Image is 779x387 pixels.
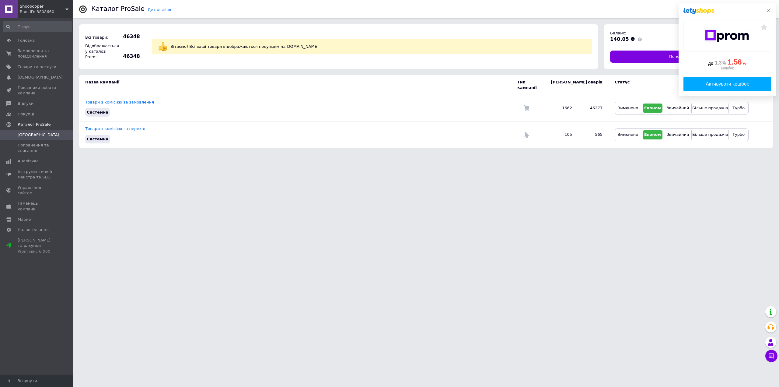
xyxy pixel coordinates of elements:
[578,95,609,121] td: 46277
[666,130,690,139] button: Звичайний
[730,130,747,139] button: Турбо
[87,110,108,114] span: Системна
[18,132,59,138] span: [GEOGRAPHIC_DATA]
[578,75,609,95] td: Товарів
[18,237,56,254] span: [PERSON_NAME] та рахунки
[643,130,662,139] button: Економ
[84,33,117,42] div: Всі товари:
[517,75,545,95] td: Тип кампанії
[732,106,745,110] span: Турбо
[79,75,517,95] td: Назва кампанії
[18,249,56,254] div: Prom мікс 6 000
[666,132,689,137] span: Звичайний
[730,104,747,113] button: Турбо
[20,4,65,9] span: Shoooooper
[545,75,578,95] td: [PERSON_NAME]
[18,142,56,153] span: Поповнення та списання
[18,38,35,43] span: Головна
[644,106,661,110] span: Економ
[18,101,33,106] span: Відгуки
[765,350,777,362] button: Чат з покупцем
[732,132,745,137] span: Турбо
[545,95,578,121] td: 1662
[87,137,108,141] span: Системна
[18,227,49,233] span: Налаштування
[18,111,34,117] span: Покупці
[85,126,145,131] a: Товари з комісією за перехід
[158,42,167,51] img: :+1:
[666,104,690,113] button: Звичайний
[692,106,728,110] span: Більше продажів
[617,104,639,113] button: Вимкнено
[18,169,56,180] span: Інструменти веб-майстра та SEO
[693,130,727,139] button: Більше продажів
[18,185,56,196] span: Управління сайтом
[693,104,727,113] button: Більше продажів
[85,100,154,104] a: Товари з комісією за замовлення
[644,132,661,137] span: Економ
[617,132,638,137] span: Вимкнено
[609,75,749,95] td: Статус
[669,54,708,59] span: Поповнити баланс
[3,21,72,32] input: Пошук
[84,42,117,62] div: Відображається у каталозі Prom:
[692,132,728,137] span: Більше продажів
[18,201,56,212] span: Гаманець компанії
[18,85,56,96] span: Показники роботи компанії
[169,42,587,51] div: Вітаємо! Всі ваші товари відображаються покупцям на [DOMAIN_NAME]
[523,105,529,111] img: Комісія за замовлення
[578,121,609,148] td: 565
[610,51,767,63] a: Поповнити баланс
[18,75,63,80] span: [DEMOGRAPHIC_DATA]
[610,31,626,35] span: Баланс:
[666,106,689,110] span: Звичайний
[119,33,140,40] span: 46348
[18,158,39,164] span: Аналітика
[148,7,173,12] a: Детальніше
[18,122,51,127] span: Каталог ProSale
[20,9,73,15] div: Ваш ID: 3808660
[610,36,635,42] span: 140.05 ₴
[617,106,638,110] span: Вимкнено
[18,217,33,222] span: Маркет
[18,64,56,70] span: Товари та послуги
[617,130,639,139] button: Вимкнено
[643,104,662,113] button: Економ
[91,6,145,12] div: Каталог ProSale
[523,132,529,138] img: Комісія за перехід
[545,121,578,148] td: 105
[119,53,140,60] span: 46348
[18,48,56,59] span: Замовлення та повідомлення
